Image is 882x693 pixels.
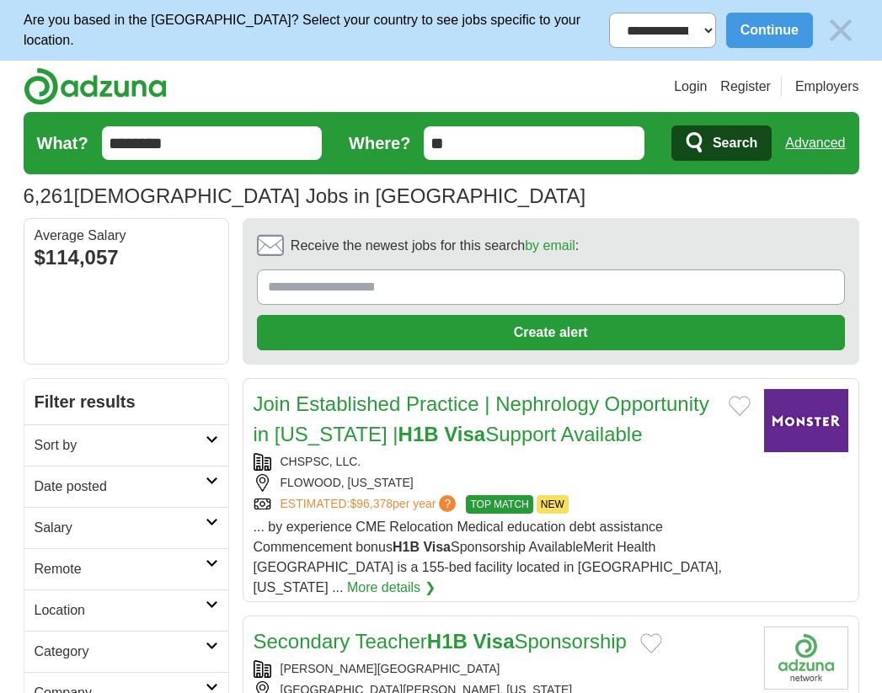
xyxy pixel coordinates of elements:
a: Register [720,77,771,97]
a: Employers [795,77,859,97]
h2: Sort by [35,435,206,456]
a: Login [674,77,707,97]
strong: H1B [398,423,439,445]
a: Sort by [24,424,228,466]
h2: Filter results [24,379,228,424]
h2: Date posted [35,477,206,497]
a: Date posted [24,466,228,507]
strong: H1B [393,540,420,554]
button: Continue [726,13,813,48]
span: Receive the newest jobs for this search : [291,236,579,256]
span: ? [439,495,456,512]
img: Company logo [764,389,848,452]
a: Salary [24,507,228,548]
a: Join Established Practice | Nephrology Opportunity in [US_STATE] |H1B VisaSupport Available [254,392,709,445]
label: Where? [349,131,410,156]
a: ESTIMATED:$96,378per year? [281,495,460,514]
a: by email [525,238,575,253]
h2: Location [35,600,206,621]
span: TOP MATCH [466,495,532,514]
span: NEW [537,495,569,514]
img: Company logo [764,626,848,690]
img: icon_close_no_bg.svg [823,13,858,48]
h1: [DEMOGRAPHIC_DATA] Jobs in [GEOGRAPHIC_DATA] [24,184,586,207]
label: What? [37,131,88,156]
a: Secondary TeacherH1B VisaSponsorship [254,630,627,653]
img: Adzuna logo [24,67,167,105]
div: CHSPSC, LLC. [254,453,751,471]
div: $114,057 [35,243,218,273]
span: $96,378 [350,497,393,510]
button: Add to favorite jobs [729,396,751,416]
a: Advanced [785,126,845,160]
button: Search [671,125,772,161]
strong: Visa [423,540,451,554]
strong: Visa [473,630,515,653]
span: 6,261 [24,181,74,211]
h2: Salary [35,518,206,538]
h2: Remote [35,559,206,579]
a: Category [24,631,228,672]
strong: H1B [427,630,468,653]
a: Remote [24,548,228,589]
p: Are you based in the [GEOGRAPHIC_DATA]? Select your country to see jobs specific to your location. [24,10,609,51]
span: ... by experience CME Relocation Medical education debt assistance Commencement bonus Sponsorship... [254,520,722,594]
a: Location [24,589,228,631]
strong: Visa [444,423,485,445]
div: Average Salary [35,229,218,243]
span: Search [713,126,757,160]
a: More details ❯ [347,578,436,598]
h2: Category [35,642,206,662]
button: Add to favorite jobs [640,633,662,653]
button: Create alert [257,315,845,350]
div: [PERSON_NAME][GEOGRAPHIC_DATA] [254,660,751,678]
div: FLOWOOD, [US_STATE] [254,474,751,492]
